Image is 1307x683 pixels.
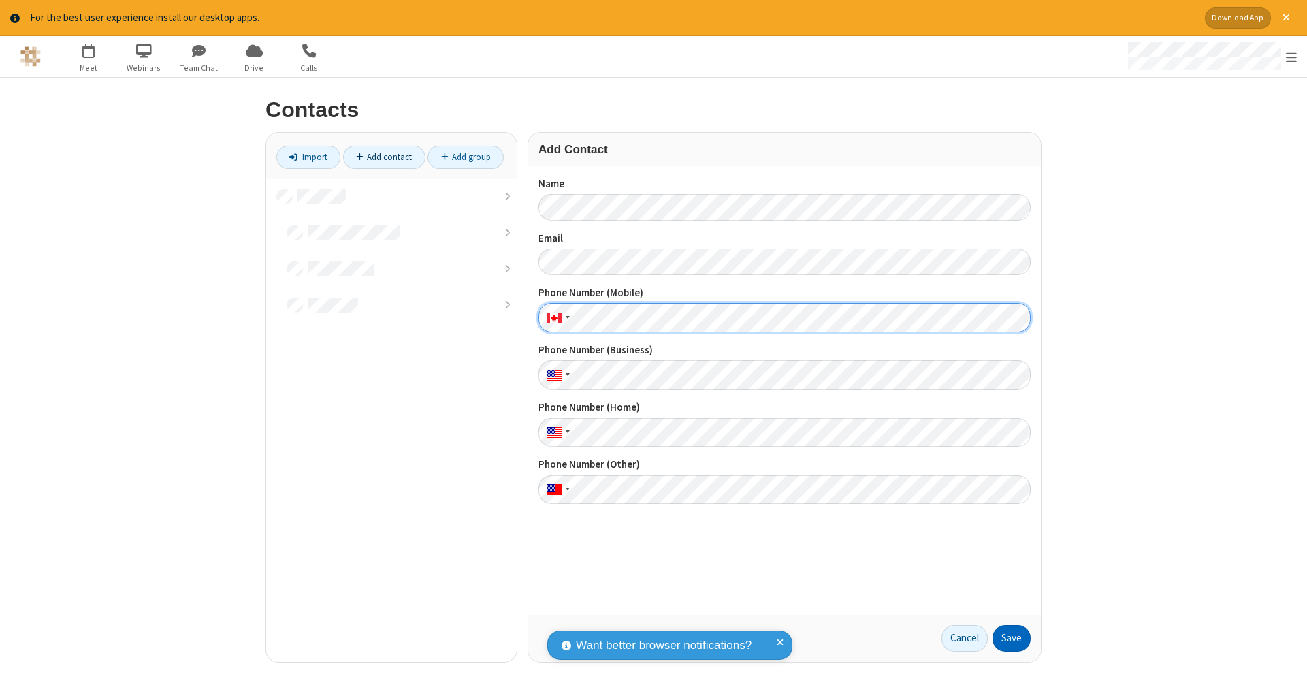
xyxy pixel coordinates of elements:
[993,625,1031,652] button: Save
[1205,7,1271,29] button: Download App
[265,98,1042,122] h2: Contacts
[63,62,114,74] span: Meet
[284,62,335,74] span: Calls
[174,62,225,74] span: Team Chat
[5,36,56,77] button: Logo
[538,475,574,505] div: United States: + 1
[538,343,1031,358] label: Phone Number (Business)
[118,62,170,74] span: Webinars
[576,637,752,654] span: Want better browser notifications?
[538,285,1031,301] label: Phone Number (Mobile)
[538,457,1031,473] label: Phone Number (Other)
[538,231,1031,247] label: Email
[1115,36,1307,77] div: Open menu
[276,146,340,169] a: Import
[229,62,280,74] span: Drive
[30,10,1195,26] div: For the best user experience install our desktop apps.
[538,418,574,447] div: United States: + 1
[538,360,574,390] div: United States: + 1
[538,143,1031,156] h3: Add Contact
[427,146,504,169] a: Add group
[538,176,1031,192] label: Name
[343,146,425,169] a: Add contact
[1276,7,1297,29] button: Close alert
[538,400,1031,415] label: Phone Number (Home)
[941,625,988,652] a: Cancel
[538,303,574,332] div: Canada: + 1
[20,46,41,67] img: QA Selenium DO NOT DELETE OR CHANGE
